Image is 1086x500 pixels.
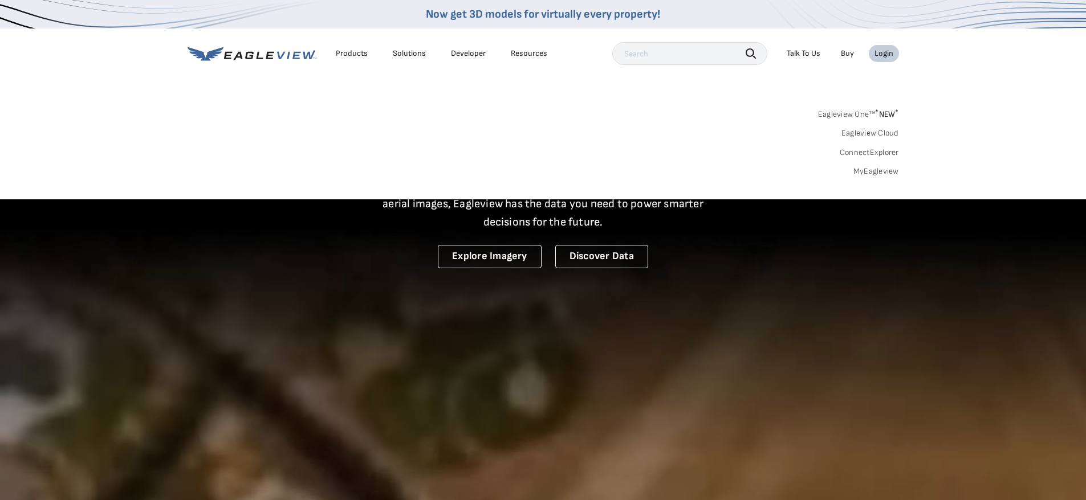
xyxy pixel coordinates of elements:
a: Explore Imagery [438,245,542,268]
p: A new era starts here. Built on more than 3.5 billion high-resolution aerial images, Eagleview ha... [369,177,718,231]
div: Solutions [393,48,426,59]
a: MyEagleview [853,166,899,177]
span: NEW [875,109,898,119]
a: Buy [841,48,854,59]
a: Discover Data [555,245,648,268]
input: Search [612,42,767,65]
a: Eagleview Cloud [841,128,899,138]
a: ConnectExplorer [840,147,899,158]
div: Resources [511,48,547,59]
a: Now get 3D models for virtually every property! [426,7,660,21]
div: Products [336,48,368,59]
div: Login [875,48,893,59]
a: Eagleview One™*NEW* [818,106,899,119]
div: Talk To Us [787,48,820,59]
a: Developer [451,48,486,59]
